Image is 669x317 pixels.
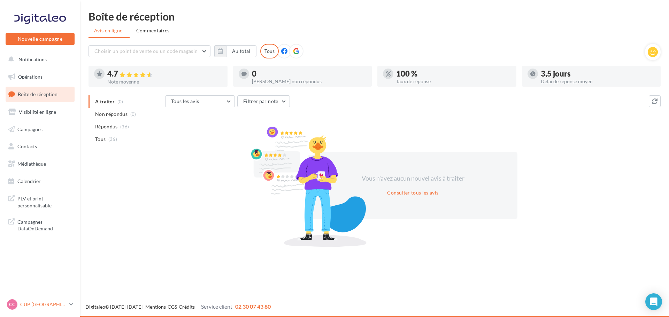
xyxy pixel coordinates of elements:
[17,161,46,167] span: Médiathèque
[85,304,105,310] a: Digitaleo
[17,178,41,184] span: Calendrier
[107,79,222,84] div: Note moyenne
[645,293,662,310] div: Open Intercom Messenger
[95,111,128,118] span: Non répondus
[6,33,75,45] button: Nouvelle campagne
[136,27,170,33] span: Commentaires
[541,70,655,78] div: 3,5 jours
[237,95,290,107] button: Filtrer par note
[396,70,511,78] div: 100 %
[4,87,76,102] a: Boîte de réception
[108,136,117,142] span: (36)
[85,304,271,310] span: © [DATE]-[DATE] - - -
[541,79,655,84] div: Délai de réponse moyen
[4,191,76,212] a: PLV et print personnalisable
[4,139,76,154] a: Contacts
[145,304,166,310] a: Mentions
[4,214,76,235] a: Campagnes DataOnDemand
[19,109,56,115] span: Visibilité en ligne
[107,70,222,78] div: 4.7
[252,70,367,78] div: 0
[171,98,199,104] span: Tous les avis
[89,11,661,22] div: Boîte de réception
[95,123,118,130] span: Répondus
[17,194,72,209] span: PLV et print personnalisable
[6,298,75,311] a: CC CUP [GEOGRAPHIC_DATA]
[18,56,47,62] span: Notifications
[18,91,57,97] span: Boîte de réception
[17,217,72,232] span: Campagnes DataOnDemand
[130,111,136,117] span: (0)
[4,70,76,84] a: Opérations
[214,45,256,57] button: Au total
[4,122,76,137] a: Campagnes
[260,44,279,58] div: Tous
[17,126,43,132] span: Campagnes
[4,157,76,171] a: Médiathèque
[17,143,37,149] span: Contacts
[120,124,129,129] span: (36)
[165,95,235,107] button: Tous les avis
[179,304,195,310] a: Crédits
[226,45,256,57] button: Au total
[353,174,473,183] div: Vous n'avez aucun nouvel avis à traiter
[95,136,106,143] span: Tous
[201,303,232,310] span: Service client
[168,304,177,310] a: CGS
[9,301,15,308] span: CC
[94,48,198,54] span: Choisir un point de vente ou un code magasin
[396,79,511,84] div: Taux de réponse
[235,303,271,310] span: 02 30 07 43 80
[4,105,76,119] a: Visibilité en ligne
[384,189,441,197] button: Consulter tous les avis
[4,52,73,67] button: Notifications
[252,79,367,84] div: [PERSON_NAME] non répondus
[18,74,43,80] span: Opérations
[20,301,67,308] p: CUP [GEOGRAPHIC_DATA]
[89,45,210,57] button: Choisir un point de vente ou un code magasin
[4,174,76,189] a: Calendrier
